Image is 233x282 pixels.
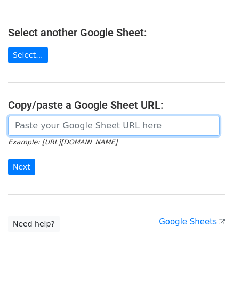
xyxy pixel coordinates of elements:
[8,47,48,63] a: Select...
[8,216,60,232] a: Need help?
[8,138,117,146] small: Example: [URL][DOMAIN_NAME]
[8,159,35,175] input: Next
[8,116,220,136] input: Paste your Google Sheet URL here
[8,99,225,111] h4: Copy/paste a Google Sheet URL:
[159,217,225,227] a: Google Sheets
[8,26,225,39] h4: Select another Google Sheet:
